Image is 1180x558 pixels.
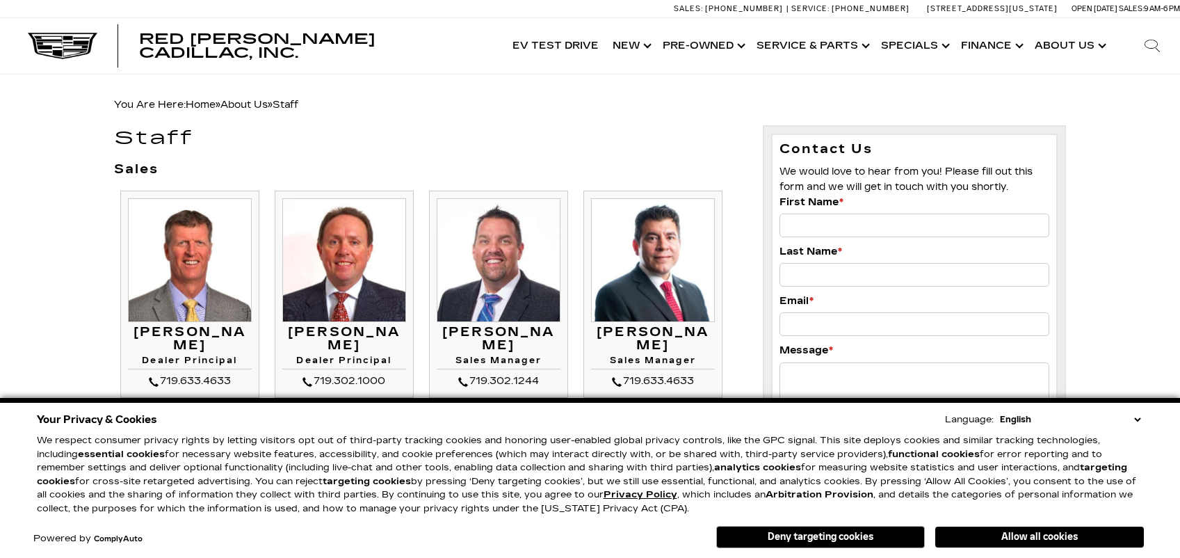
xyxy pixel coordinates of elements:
div: Powered by [33,534,143,543]
div: 719.633.4633 [128,373,252,390]
a: About Us [220,99,268,111]
h4: Dealer Principal [282,356,406,369]
span: » [186,99,298,111]
h3: Contact Us [779,142,1050,157]
span: Sales: [674,4,703,13]
a: Service & Parts [750,18,874,74]
span: Service: [791,4,830,13]
h3: [PERSON_NAME] [128,326,252,353]
h4: Sales Manager [591,356,715,369]
label: Message [779,343,833,358]
span: » [220,99,298,111]
span: Red [PERSON_NAME] Cadillac, Inc. [139,31,375,61]
div: Language: [945,415,994,424]
a: ComplyAuto [94,535,143,543]
button: Allow all cookies [935,527,1144,548]
div: Breadcrumbs [114,95,1067,115]
h3: [PERSON_NAME] [282,326,406,353]
strong: targeting cookies [323,476,411,487]
span: 9 AM-6 PM [1144,4,1180,13]
h3: Sales [114,163,742,177]
img: Leif Clinard [437,198,560,322]
div: 719.302.1244 [437,373,560,390]
select: Language Select [996,413,1144,427]
img: Mike Jorgensen [128,198,252,322]
span: Sales: [1119,4,1144,13]
a: Pre-Owned [656,18,750,74]
h3: [PERSON_NAME] [591,326,715,353]
a: About Us [1028,18,1110,74]
h3: [PERSON_NAME] [437,326,560,353]
div: 719.633.4633 [591,373,715,390]
a: Red [PERSON_NAME] Cadillac, Inc. [139,32,492,60]
span: Your Privacy & Cookies [37,410,157,429]
div: 719.302.1000 [282,373,406,390]
a: [STREET_ADDRESS][US_STATE] [927,4,1058,13]
strong: essential cookies [78,449,165,460]
span: Staff [273,99,298,111]
span: [PHONE_NUMBER] [705,4,783,13]
button: Deny targeting cookies [716,526,925,548]
label: Email [779,294,814,309]
strong: Arbitration Provision [766,489,873,500]
a: Finance [954,18,1028,74]
span: Open [DATE] [1072,4,1117,13]
strong: functional cookies [888,449,980,460]
p: We respect consumer privacy rights by letting visitors opt out of third-party tracking cookies an... [37,434,1144,516]
strong: targeting cookies [37,462,1127,487]
span: We would love to hear from you! Please fill out this form and we will get in touch with you shortly. [779,166,1033,193]
a: EV Test Drive [506,18,606,74]
label: Last Name [779,244,842,260]
img: Thom Buckley [282,198,406,322]
span: You Are Here: [114,99,298,111]
a: Service: [PHONE_NUMBER] [786,5,913,13]
a: New [606,18,656,74]
a: Home [186,99,216,111]
img: Cadillac Dark Logo with Cadillac White Text [28,33,97,59]
h1: Staff [114,129,742,149]
strong: analytics cookies [714,462,801,473]
img: Matt Canales [591,198,715,322]
a: Specials [874,18,954,74]
label: First Name [779,195,843,210]
span: [PHONE_NUMBER] [832,4,910,13]
h4: Dealer Principal [128,356,252,369]
a: Privacy Policy [604,489,677,500]
h4: Sales Manager [437,356,560,369]
a: Sales: [PHONE_NUMBER] [674,5,786,13]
